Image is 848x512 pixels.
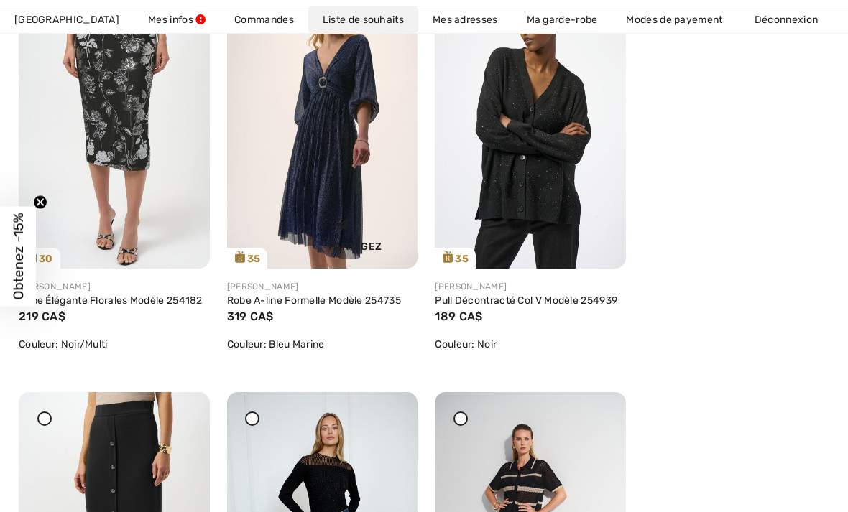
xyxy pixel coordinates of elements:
a: Robe A-line Formelle Modèle 254735 [227,294,401,307]
div: [PERSON_NAME] [435,280,626,293]
span: 189 CA$ [435,309,482,323]
span: 219 CA$ [19,309,65,323]
a: Mes infos [134,6,220,33]
a: Mes adresses [418,6,512,33]
span: [GEOGRAPHIC_DATA] [14,12,119,27]
span: Obtenez -15% [10,213,27,299]
div: Partagez [303,207,407,258]
a: Jupe Élégante Florales Modèle 254182 [19,294,203,307]
a: Liste de souhaits [308,6,418,33]
span: 319 CA$ [227,309,274,323]
div: [PERSON_NAME] [19,280,210,293]
a: Déconnexion [740,6,847,33]
button: Close teaser [33,195,47,209]
a: Modes de payement [612,6,737,33]
div: Couleur: Bleu Marine [227,337,418,352]
div: [PERSON_NAME] [227,280,418,293]
a: Commandes [220,6,308,33]
a: Pull Décontracté Col V Modèle 254939 [435,294,617,307]
div: Couleur: Noir/Multi [19,337,210,352]
div: Couleur: Noir [435,337,626,352]
a: Ma garde-robe [512,6,612,33]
